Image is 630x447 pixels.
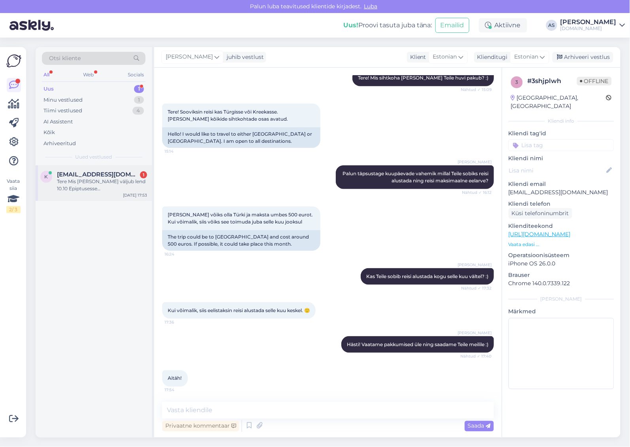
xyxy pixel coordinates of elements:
p: Vaata edasi ... [509,241,614,248]
p: Kliendi email [509,180,614,188]
span: Tere! Sooviksin reisi kas Türgisse või Kreekasse. [PERSON_NAME] kõikide sihtkohtade osas avatud. [168,109,288,122]
p: Kliendi telefon [509,200,614,208]
span: Otsi kliente [49,54,81,63]
span: Nähtud ✓ 17:40 [460,353,492,359]
span: 15:14 [165,148,194,154]
span: Offline [577,77,612,85]
span: 17:54 [165,387,194,393]
span: 17:36 [165,319,194,325]
div: 4 [132,107,144,115]
div: # 3shjplwh [528,76,577,86]
span: Nähtud ✓ 17:32 [461,285,492,291]
a: [URL][DOMAIN_NAME] [509,231,571,238]
div: Aktiivne [479,18,527,32]
div: Kliendi info [509,117,614,125]
div: AS [546,20,557,31]
span: Kas Teile sobib reisi alustada kogu selle kuu vältel? :) [366,273,488,279]
p: [EMAIL_ADDRESS][DOMAIN_NAME] [509,188,614,197]
p: Märkmed [509,307,614,316]
div: Tere Mis [PERSON_NAME] väljub lend 10.10 Epiptusesse [GEOGRAPHIC_DATA] hotelli 5ks ööks? Kas lend... [57,178,147,192]
div: Proovi tasuta juba täna: [343,21,432,30]
span: Kui võimalik, siis eelistaksin reisi alustada selle kuu keskel. 🙂 [168,307,310,313]
div: Klienditugi [474,53,508,61]
p: Chrome 140.0.7339.122 [509,279,614,288]
span: Nähtud ✓ 16:12 [462,189,492,195]
span: 16:24 [165,251,194,257]
div: Uus [44,85,54,93]
span: kertuojamae@gmail.com [57,171,139,178]
div: All [42,70,51,80]
div: 1 [134,85,144,93]
span: k [45,174,48,180]
span: Estonian [515,53,539,61]
img: Askly Logo [6,53,21,68]
div: [PERSON_NAME] [509,295,614,303]
div: [PERSON_NAME] [560,19,617,25]
div: Tiimi vestlused [44,107,82,115]
span: Tere! Mis sihtkoha [PERSON_NAME] Teile huvi pakub? :) [358,75,488,81]
div: AI Assistent [44,118,73,126]
span: [PERSON_NAME] [458,262,492,268]
div: 1 [140,171,147,178]
span: [PERSON_NAME] [458,330,492,336]
div: Vaata siia [6,178,21,213]
div: Hello! I would like to travel to either [GEOGRAPHIC_DATA] or [GEOGRAPHIC_DATA]. I am open to all ... [162,127,320,148]
p: Klienditeekond [509,222,614,230]
div: Arhiveeri vestlus [552,52,613,63]
span: Uued vestlused [76,153,112,161]
div: Privaatne kommentaar [162,421,239,432]
b: Uus! [343,21,358,29]
div: [GEOGRAPHIC_DATA], [GEOGRAPHIC_DATA] [511,94,606,110]
div: The trip could be to [GEOGRAPHIC_DATA] and cost around 500 euros. If possible, it could take plac... [162,230,320,251]
p: iPhone OS 26.0.0 [509,259,614,268]
div: Kõik [44,129,55,136]
span: Luba [362,3,380,10]
p: Kliendi nimi [509,154,614,163]
div: 2 / 3 [6,206,21,213]
a: [PERSON_NAME][DOMAIN_NAME] [560,19,625,32]
span: [PERSON_NAME] [458,159,492,165]
span: Estonian [433,53,457,61]
div: Küsi telefoninumbrit [509,208,572,219]
span: 3 [516,79,518,85]
input: Lisa nimi [509,166,605,175]
button: Emailid [435,18,469,33]
div: Socials [126,70,146,80]
p: Operatsioonisüsteem [509,251,614,259]
div: [DOMAIN_NAME] [560,25,617,32]
div: Klient [407,53,426,61]
div: [DATE] 17:53 [123,192,147,198]
div: juhib vestlust [223,53,264,61]
p: Brauser [509,271,614,279]
span: Hästi! Vaatame pakkumised üle ning saadame Teile meilile :) [347,341,488,347]
span: Palun täpsustage kuupäevade vahemik millal Teile sobiks reisi alustada ning reisi maksimaalne eel... [342,170,490,184]
div: Web [82,70,96,80]
div: Arhiveeritud [44,140,76,148]
p: Kliendi tag'id [509,129,614,138]
span: Aitäh! [168,375,182,381]
input: Lisa tag [509,139,614,151]
span: Nähtud ✓ 15:09 [461,87,492,93]
div: 1 [134,96,144,104]
span: Saada [468,422,491,430]
div: Minu vestlused [44,96,83,104]
span: [PERSON_NAME] [166,53,213,61]
span: [PERSON_NAME] võiks olla Türki ja maksta umbes 500 eurot. Kui võimalik, siis võiks see toimuda ju... [168,212,314,225]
